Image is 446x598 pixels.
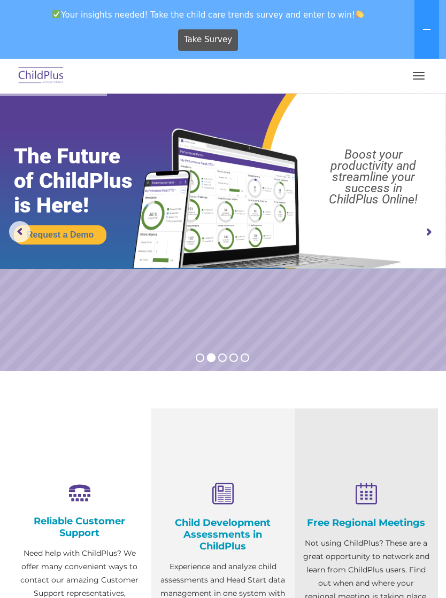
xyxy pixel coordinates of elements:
img: ChildPlus by Procare Solutions [16,64,66,89]
rs-layer: Boost your productivity and streamline your success in ChildPlus Online! [307,149,440,205]
h4: Child Development Assessments in ChildPlus [159,517,287,552]
rs-layer: The Future of ChildPlus is Here! [14,144,156,218]
a: Take Survey [178,29,239,51]
span: Take Survey [184,30,232,49]
h4: Reliable Customer Support [16,515,143,539]
img: ✅ [52,10,60,18]
span: Your insights needed! Take the child care trends survey and enter to win! [4,4,412,25]
img: 👏 [356,10,364,18]
h4: Free Regional Meetings [303,517,430,529]
a: Request a Demo [14,225,106,245]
